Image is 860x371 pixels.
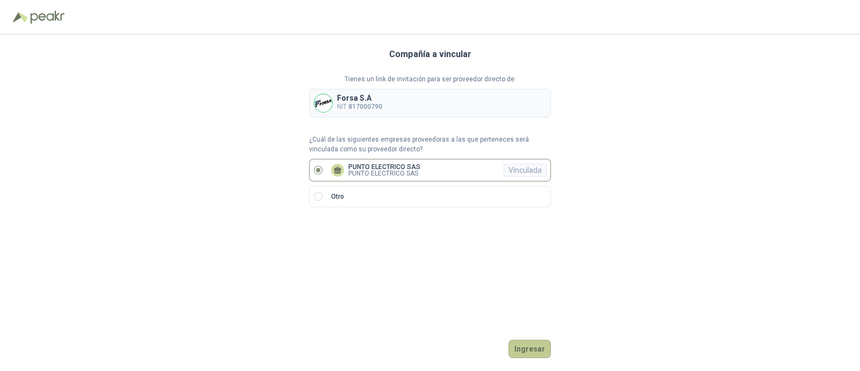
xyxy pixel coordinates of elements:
[331,192,344,202] p: Otro
[504,164,547,177] div: Vinculada
[348,164,420,170] p: PUNTO ELECTRICO SAS
[348,103,382,110] b: 817000790
[13,12,28,23] img: Logo
[337,94,382,102] p: Forsa S.A
[389,47,471,61] h3: Compañía a vincular
[337,102,382,112] p: NIT
[508,340,551,358] button: Ingresar
[309,135,551,155] p: ¿Cuál de las siguientes empresas proveedoras a las que perteneces será vinculada como su proveedo...
[314,94,332,112] img: Company Logo
[30,11,64,24] img: Peakr
[348,170,420,177] p: PUNTO ELECTRICO SAS
[309,74,551,85] p: Tienes un link de invitación para ser proveedor directo de:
